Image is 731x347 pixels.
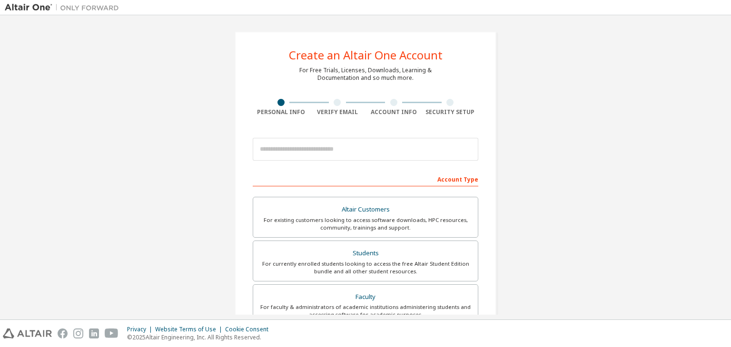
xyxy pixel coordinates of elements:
div: Students [259,247,472,260]
div: Privacy [127,326,155,333]
div: Account Info [365,108,422,116]
p: © 2025 Altair Engineering, Inc. All Rights Reserved. [127,333,274,341]
div: For currently enrolled students looking to access the free Altair Student Edition bundle and all ... [259,260,472,275]
div: Security Setup [422,108,479,116]
img: linkedin.svg [89,328,99,338]
img: altair_logo.svg [3,328,52,338]
div: Personal Info [253,108,309,116]
img: instagram.svg [73,328,83,338]
div: Account Type [253,171,478,186]
div: For Free Trials, Licenses, Downloads, Learning & Documentation and so much more. [299,67,432,82]
div: Verify Email [309,108,366,116]
div: Altair Customers [259,203,472,216]
div: Create an Altair One Account [289,49,443,61]
img: youtube.svg [105,328,119,338]
div: For existing customers looking to access software downloads, HPC resources, community, trainings ... [259,216,472,231]
div: Faculty [259,290,472,304]
div: For faculty & administrators of academic institutions administering students and accessing softwa... [259,303,472,318]
img: Altair One [5,3,124,12]
div: Cookie Consent [225,326,274,333]
div: Website Terms of Use [155,326,225,333]
img: facebook.svg [58,328,68,338]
